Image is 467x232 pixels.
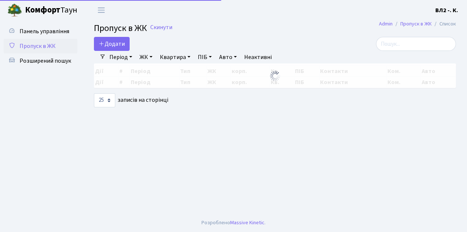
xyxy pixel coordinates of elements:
a: Авто [216,51,240,63]
a: Massive Kinetic [230,219,264,226]
a: Панель управління [4,24,77,39]
span: Додати [99,40,125,48]
span: Панель управління [20,27,69,35]
a: Квартира [157,51,193,63]
a: ПІБ [195,51,215,63]
b: ВЛ2 -. К. [435,6,458,14]
button: Переключити навігацію [92,4,110,16]
a: ВЛ2 -. К. [435,6,458,15]
a: Admin [379,20,393,28]
a: Неактивні [241,51,275,63]
b: Комфорт [25,4,60,16]
a: Період [106,51,135,63]
img: logo.png [7,3,22,18]
div: Розроблено . [201,219,266,227]
a: Розширений пошук [4,53,77,68]
input: Пошук... [376,37,456,51]
a: Додати [94,37,130,51]
img: Обробка... [269,70,281,82]
span: Таун [25,4,77,17]
a: Пропуск в ЖК [4,39,77,53]
a: ЖК [137,51,155,63]
li: Список [432,20,456,28]
nav: breadcrumb [368,16,467,32]
select: записів на сторінці [94,93,115,107]
label: записів на сторінці [94,93,168,107]
a: Скинути [150,24,172,31]
a: Пропуск в ЖК [400,20,432,28]
span: Розширений пошук [20,57,71,65]
span: Пропуск в ЖК [20,42,56,50]
span: Пропуск в ЖК [94,22,147,35]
